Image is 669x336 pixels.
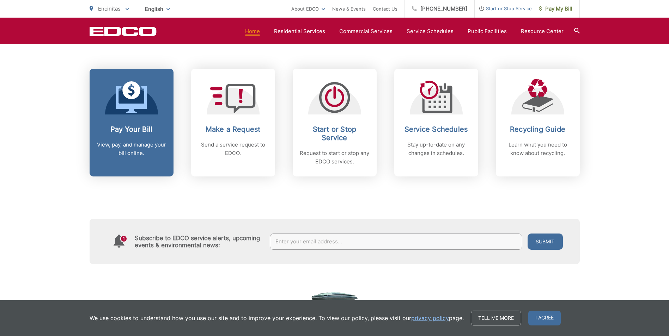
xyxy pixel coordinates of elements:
input: Enter your email address... [270,234,522,250]
a: Tell me more [471,311,521,325]
p: We use cookies to understand how you use our site and to improve your experience. To view our pol... [90,314,464,322]
h2: Start or Stop Service [300,125,370,142]
p: View, pay, and manage your bill online. [97,141,166,157]
h2: Recycling Guide [503,125,573,133]
h2: Make a Request [198,125,268,133]
span: Pay My Bill [539,5,572,13]
a: Recycling Guide Learn what you need to know about recycling. [496,69,580,176]
p: Request to start or stop any EDCO services. [300,149,370,166]
h2: Pay Your Bill [97,125,166,133]
a: Resource Center [521,27,564,36]
h4: Subscribe to EDCO service alerts, upcoming events & environmental news: [135,235,263,249]
a: Home [245,27,260,36]
a: Service Schedules [407,27,454,36]
a: News & Events [332,5,366,13]
p: Learn what you need to know about recycling. [503,141,573,157]
p: Stay up-to-date on any changes in schedules. [401,141,471,157]
a: Pay Your Bill View, pay, and manage your bill online. [90,69,174,176]
span: English [140,3,175,15]
a: Contact Us [373,5,397,13]
button: Submit [528,234,563,250]
a: privacy policy [411,314,449,322]
a: Make a Request Send a service request to EDCO. [191,69,275,176]
h2: Service Schedules [401,125,471,133]
span: I agree [528,311,561,325]
span: Encinitas [98,5,121,12]
a: Service Schedules Stay up-to-date on any changes in schedules. [394,69,478,176]
a: About EDCO [291,5,325,13]
a: Public Facilities [468,27,507,36]
p: Send a service request to EDCO. [198,141,268,157]
a: EDCD logo. Return to the homepage. [90,26,157,36]
a: Commercial Services [339,27,393,36]
a: Residential Services [274,27,325,36]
